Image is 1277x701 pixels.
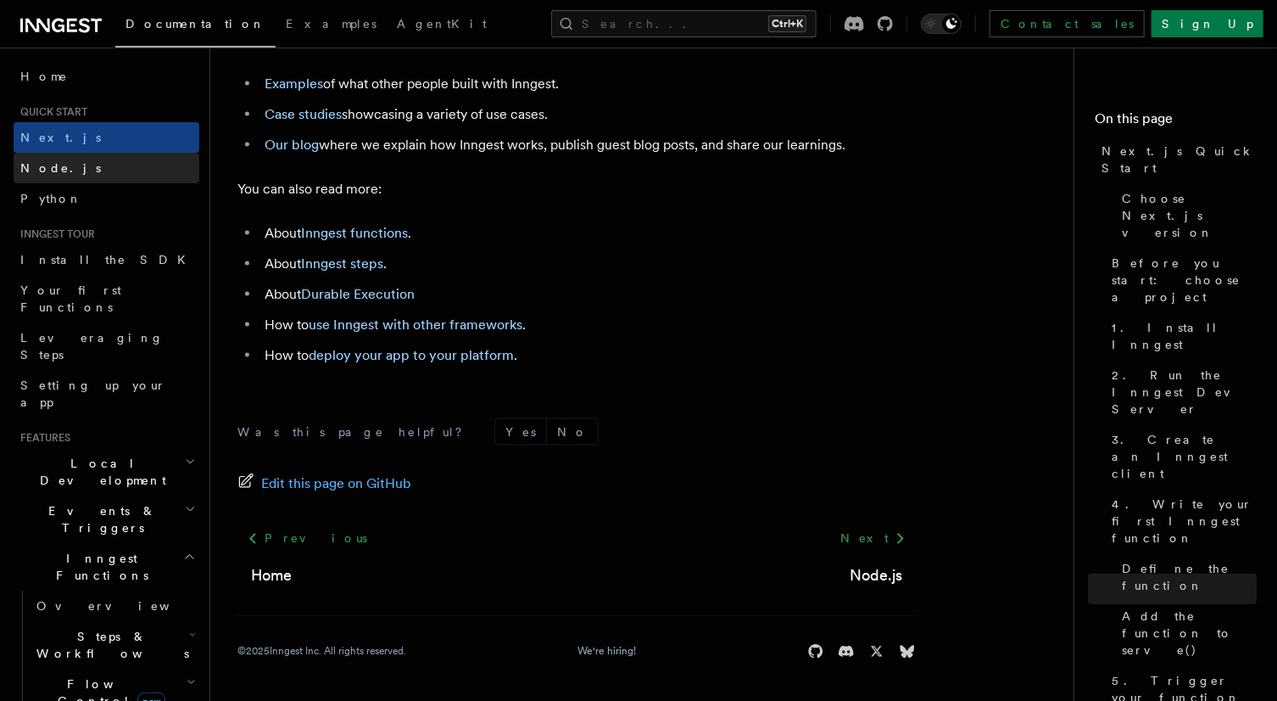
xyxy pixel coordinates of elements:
a: Setting up your app [14,370,199,418]
span: Your first Functions [20,283,121,314]
a: Previous [237,524,377,554]
button: Steps & Workflows [30,621,199,669]
a: Choose Next.js version [1115,183,1257,248]
button: Search...Ctrl+K [551,10,817,37]
a: Inngest functions [301,225,408,241]
a: Install the SDK [14,244,199,275]
span: Add the function to serve() [1122,608,1257,659]
span: AgentKit [397,17,487,31]
span: Documentation [125,17,265,31]
li: where we explain how Inngest works, publish guest blog posts, and share our learnings. [259,133,916,157]
button: Inngest Functions [14,543,199,591]
a: Contact sales [990,10,1145,37]
span: 1. Install Inngest [1112,319,1257,353]
a: deploy your app to your platform [309,347,514,363]
p: Was this page helpful? [237,423,474,440]
a: Node.js [14,153,199,183]
h4: On this page [1095,109,1257,136]
a: 2. Run the Inngest Dev Server [1105,360,1257,424]
a: Python [14,183,199,214]
a: use Inngest with other frameworks [309,317,522,333]
a: Overview [30,591,199,621]
button: Toggle dark mode [921,14,962,34]
span: Inngest Functions [14,550,183,584]
a: Next.js Quick Start [1095,136,1257,183]
li: showcasing a variety of use cases. [259,103,916,126]
span: Next.js [20,131,101,144]
span: 4. Write your first Inngest function [1112,496,1257,547]
span: Home [20,68,68,85]
a: 4. Write your first Inngest function [1105,489,1257,553]
a: Define the function [1115,553,1257,601]
a: Durable Execution [301,286,415,302]
span: Install the SDK [20,253,196,266]
li: About . [259,252,916,276]
span: 3. Create an Inngest client [1112,431,1257,482]
span: Quick start [14,105,87,119]
div: © 2025 Inngest Inc. All rights reserved. [237,645,406,659]
span: Next.js Quick Start [1101,143,1257,177]
li: About . [259,222,916,245]
a: Your first Functions [14,275,199,322]
button: No [547,419,598,445]
a: Case studies [265,106,342,122]
span: Edit this page on GitHub [261,473,411,496]
a: Inngest steps [301,255,383,272]
a: Edit this page on GitHub [237,473,411,496]
a: Add the function to serve() [1115,601,1257,665]
a: Examples [265,76,323,92]
li: About [259,283,916,306]
a: Home [14,61,199,92]
span: Examples [286,17,376,31]
a: 3. Create an Inngest client [1105,424,1257,489]
span: Leveraging Steps [20,331,164,362]
span: Python [20,192,82,205]
span: Events & Triggers [14,502,185,536]
span: Features [14,431,70,445]
li: of what other people built with Inngest. [259,72,916,96]
a: Before you start: choose a project [1105,248,1257,312]
a: Leveraging Steps [14,322,199,370]
a: Our blog [265,137,319,153]
span: 2. Run the Inngest Dev Server [1112,367,1257,418]
p: You can also read more: [237,177,916,201]
button: Yes [495,419,546,445]
a: Next [830,524,916,554]
li: How to . [259,313,916,337]
a: AgentKit [387,5,497,46]
a: Documentation [115,5,276,48]
span: Setting up your app [20,379,166,409]
span: Overview [36,599,211,613]
button: Events & Triggers [14,496,199,543]
span: Local Development [14,455,185,489]
a: Node.js [850,564,902,588]
span: Steps & Workflows [30,628,189,662]
span: Define the function [1122,560,1257,594]
span: Node.js [20,161,101,175]
a: Examples [276,5,387,46]
a: Next.js [14,122,199,153]
span: Before you start: choose a project [1112,255,1257,306]
button: Local Development [14,448,199,496]
li: How to . [259,344,916,367]
span: Inngest tour [14,227,95,241]
span: Choose Next.js version [1122,190,1257,241]
kbd: Ctrl+K [768,15,806,32]
a: Sign Up [1152,10,1263,37]
a: Home [251,564,292,588]
a: 1. Install Inngest [1105,312,1257,360]
a: We're hiring! [577,645,636,659]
